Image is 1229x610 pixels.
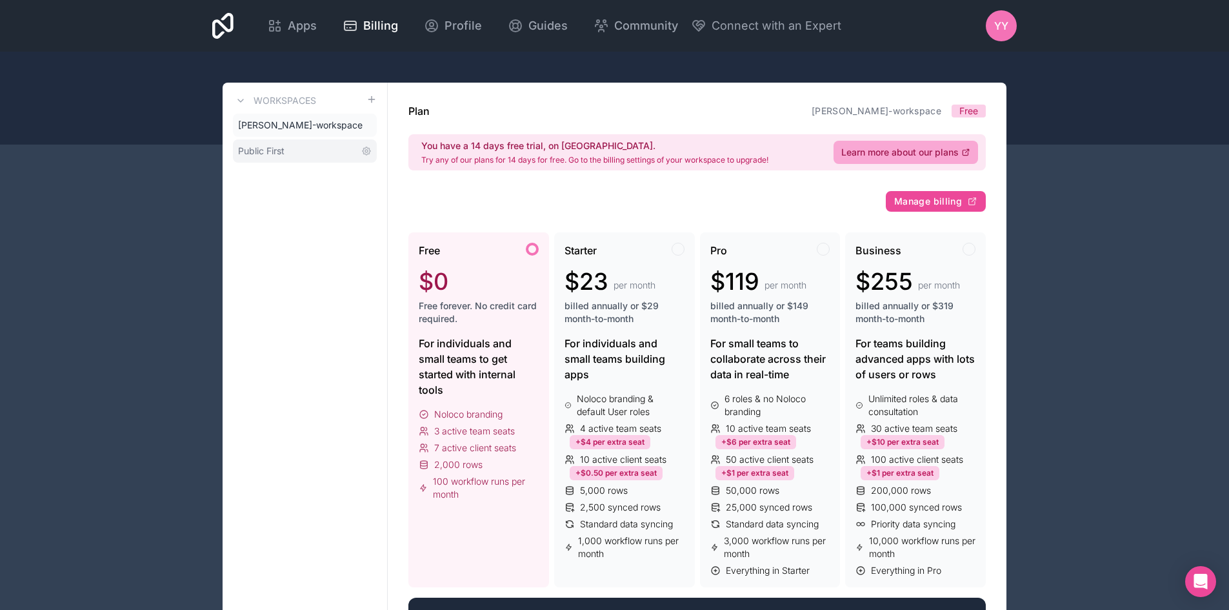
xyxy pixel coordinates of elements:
div: Open Intercom Messenger [1185,566,1216,597]
span: Noloco branding [434,408,503,421]
span: 30 active team seats [871,422,957,435]
div: For teams building advanced apps with lots of users or rows [855,336,975,382]
div: +$4 per extra seat [570,435,650,449]
span: Starter [565,243,597,258]
span: $0 [419,269,448,294]
h1: Plan [408,103,430,119]
button: Connect with an Expert [691,17,841,35]
span: 10,000 workflow runs per month [869,534,975,560]
span: Guides [528,17,568,35]
span: billed annually or $149 month-to-month [710,300,830,325]
span: 25,000 synced rows [726,501,812,514]
span: Standard data syncing [726,518,819,531]
span: 1,000 workflow runs per month [578,534,684,560]
a: [PERSON_NAME]-workspace [812,105,941,116]
span: 100 active client seats [871,453,963,466]
h3: Workspaces [254,94,316,107]
div: +$6 per extra seat [715,435,796,449]
span: 2,500 synced rows [580,501,661,514]
div: For small teams to collaborate across their data in real-time [710,336,830,382]
span: 5,000 rows [580,484,628,497]
h2: You have a 14 days free trial, on [GEOGRAPHIC_DATA]. [421,139,768,152]
div: For individuals and small teams to get started with internal tools [419,336,539,398]
span: Free [959,105,978,117]
span: $23 [565,269,608,294]
a: Community [583,12,688,40]
a: Learn more about our plans [834,141,978,164]
a: Billing [332,12,408,40]
span: Community [614,17,678,35]
span: 200,000 rows [871,484,931,497]
span: Public First [238,145,285,158]
span: Profile [445,17,482,35]
a: Profile [414,12,492,40]
span: Business [855,243,901,258]
span: Billing [363,17,398,35]
div: +$0.50 per extra seat [570,466,663,480]
span: [PERSON_NAME]-workspace [238,119,363,132]
span: Standard data syncing [580,518,673,531]
span: Free forever. No credit card required. [419,300,539,325]
span: 6 roles & no Noloco branding [724,392,830,418]
span: billed annually or $319 month-to-month [855,300,975,325]
div: +$1 per extra seat [715,466,794,480]
span: 50,000 rows [726,484,779,497]
span: 3,000 workflow runs per month [724,534,830,560]
span: Pro [710,243,727,258]
span: 3 active team seats [434,425,515,438]
span: per month [918,279,960,292]
span: 7 active client seats [434,442,516,454]
div: For individuals and small teams building apps [565,336,684,382]
span: 10 active client seats [580,453,666,466]
span: Free [419,243,440,258]
a: Apps [257,12,327,40]
span: 2,000 rows [434,458,483,471]
span: Priority data syncing [871,518,955,531]
span: 100 workflow runs per month [433,475,539,501]
span: Manage billing [894,196,962,207]
div: +$1 per extra seat [861,466,939,480]
a: Public First [233,139,377,163]
span: Everything in Starter [726,564,810,577]
span: Noloco branding & default User roles [577,392,684,418]
a: [PERSON_NAME]-workspace [233,114,377,137]
span: Everything in Pro [871,564,941,577]
span: per month [764,279,806,292]
span: Unlimited roles & data consultation [868,392,975,418]
span: per month [614,279,655,292]
span: 10 active team seats [726,422,811,435]
span: 50 active client seats [726,453,814,466]
p: Try any of our plans for 14 days for free. Go to the billing settings of your workspace to upgrade! [421,155,768,165]
div: +$10 per extra seat [861,435,944,449]
span: 100,000 synced rows [871,501,962,514]
span: YY [994,18,1008,34]
button: Manage billing [886,191,986,212]
span: Connect with an Expert [712,17,841,35]
span: Apps [288,17,317,35]
span: Learn more about our plans [841,146,959,159]
span: 4 active team seats [580,422,661,435]
span: $119 [710,269,759,294]
span: $255 [855,269,913,294]
span: billed annually or $29 month-to-month [565,300,684,325]
a: Guides [497,12,578,40]
a: Workspaces [233,93,316,108]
